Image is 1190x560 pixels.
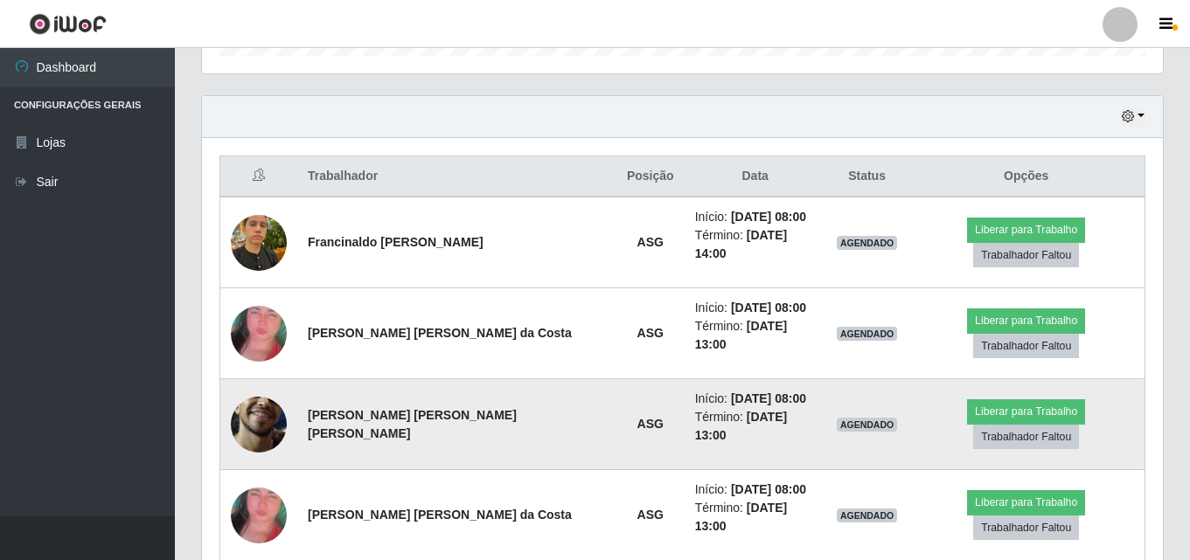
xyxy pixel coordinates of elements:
[231,362,287,486] img: 1755034904390.jpeg
[731,210,806,224] time: [DATE] 08:00
[731,391,806,405] time: [DATE] 08:00
[695,226,816,263] li: Término:
[695,499,816,536] li: Término:
[637,235,664,249] strong: ASG
[616,156,685,197] th: Posição
[837,327,898,341] span: AGENDADO
[308,326,572,340] strong: [PERSON_NAME] [PERSON_NAME] da Costa
[967,399,1085,424] button: Liberar para Trabalho
[297,156,616,197] th: Trabalhador
[837,508,898,522] span: AGENDADO
[695,317,816,354] li: Término:
[973,515,1079,540] button: Trabalhador Faltou
[908,156,1145,197] th: Opções
[637,417,664,431] strong: ASG
[973,425,1079,449] button: Trabalhador Faltou
[967,490,1085,515] button: Liberar para Trabalho
[967,308,1085,333] button: Liberar para Trabalho
[695,208,816,226] li: Início:
[837,418,898,432] span: AGENDADO
[231,205,287,280] img: 1743036619624.jpeg
[967,218,1085,242] button: Liberar para Trabalho
[695,390,816,408] li: Início:
[695,299,816,317] li: Início:
[731,301,806,315] time: [DATE] 08:00
[826,156,908,197] th: Status
[308,508,572,522] strong: [PERSON_NAME] [PERSON_NAME] da Costa
[695,480,816,499] li: Início:
[637,326,664,340] strong: ASG
[308,235,484,249] strong: Francinaldo [PERSON_NAME]
[731,482,806,496] time: [DATE] 08:00
[695,408,816,445] li: Término:
[231,274,287,392] img: 1726846770063.jpeg
[973,243,1079,267] button: Trabalhador Faltou
[637,508,664,522] strong: ASG
[837,236,898,250] span: AGENDADO
[685,156,826,197] th: Data
[973,334,1079,358] button: Trabalhador Faltou
[308,408,517,440] strong: [PERSON_NAME] [PERSON_NAME] [PERSON_NAME]
[29,13,107,35] img: CoreUI Logo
